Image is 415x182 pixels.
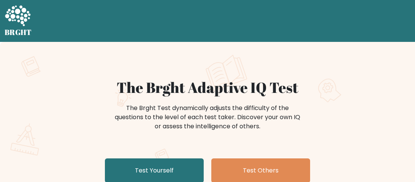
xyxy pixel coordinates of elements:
[5,3,32,39] a: BRGHT
[22,78,393,96] h1: The Brght Adaptive IQ Test
[112,104,303,131] div: The Brght Test dynamically adjusts the difficulty of the questions to the level of each test take...
[5,28,32,37] h5: BRGHT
